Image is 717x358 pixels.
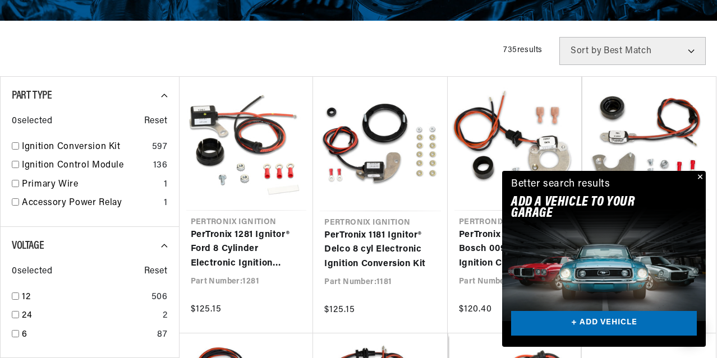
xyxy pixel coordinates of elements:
div: 1 [164,178,168,192]
select: Sort by [559,37,706,65]
div: 136 [153,159,168,173]
a: 24 [22,309,158,323]
div: 506 [151,290,168,305]
h2: Add A VEHICLE to your garage [511,197,669,220]
div: 2 [163,309,168,323]
a: Primary Wire [22,178,159,192]
div: 597 [152,140,168,155]
span: Voltage [12,240,44,252]
a: Accessory Power Relay [22,196,159,211]
a: PerTronix 1281 Ignitor® Ford 8 Cylinder Electronic Ignition Conversion Kit [191,228,302,271]
span: 0 selected [12,264,52,279]
a: 6 [22,328,153,342]
span: Sort by [571,47,601,55]
a: Ignition Conversion Kit [22,140,148,155]
div: 1 [164,196,168,211]
span: Reset [144,114,168,129]
a: + ADD VEHICLE [511,311,697,336]
div: 87 [157,328,167,342]
a: PerTronix 1181 Ignitor® Delco 8 cyl Electronic Ignition Conversion Kit [324,229,436,272]
a: PerTronix 1847A Ignitor® Bosch 009 Electronic Ignition Conversion Kit [459,228,571,271]
span: Reset [144,264,168,279]
button: Close [692,171,706,184]
a: 12 [22,290,147,305]
div: Better search results [511,176,610,193]
a: Ignition Control Module [22,159,149,173]
span: 0 selected [12,114,52,129]
span: 735 results [503,46,543,54]
span: Part Type [12,90,52,101]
